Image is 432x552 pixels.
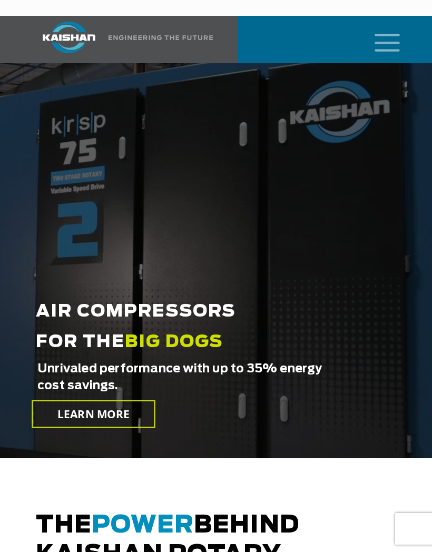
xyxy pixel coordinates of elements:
img: Engineering the future [109,35,213,40]
span: Unrivaled performance with up to 35% energy cost savings. [37,360,336,394]
h2: AIR COMPRESSORS FOR THE [36,296,334,391]
span: LEARN MORE [57,407,130,422]
a: Kaishan USA [30,16,213,63]
img: kaishan logo [30,22,109,53]
span: BIG DOGS [125,333,223,350]
a: mobile menu [370,31,388,48]
a: LEARN MORE [32,400,155,428]
span: power [92,514,194,537]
